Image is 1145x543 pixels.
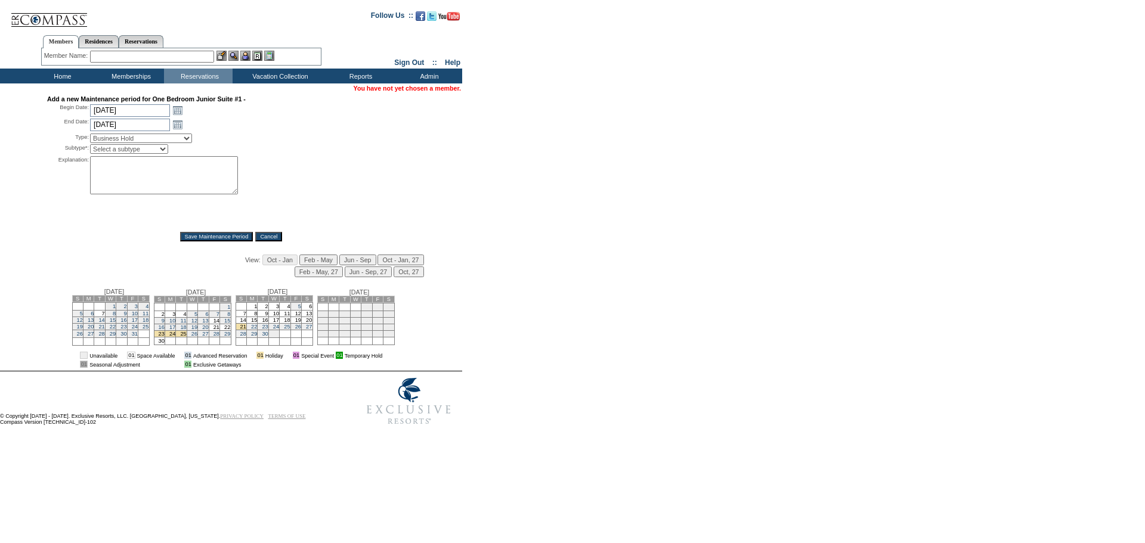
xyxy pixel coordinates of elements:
[383,303,394,311] td: 3
[47,156,89,224] div: Explanation:
[302,303,312,311] td: 6
[328,296,339,303] td: M
[171,104,184,117] a: Open the calendar popup.
[328,331,339,337] td: 26
[47,144,89,154] div: Subtype*:
[98,324,104,330] a: 21
[127,296,138,302] td: F
[302,311,312,317] td: 13
[120,324,126,330] a: 23
[224,318,230,324] a: 15
[83,296,94,302] td: M
[236,317,246,324] td: 14
[268,413,306,419] a: TERMS OF USE
[383,311,394,318] td: 10
[119,352,125,358] img: i.gif
[317,296,328,303] td: S
[180,232,253,241] input: Save Maintenance Period
[132,331,138,337] a: 31
[290,317,301,324] td: 19
[339,311,350,318] td: 6
[88,331,94,337] a: 27
[349,288,370,296] span: [DATE]
[127,352,135,359] td: 01
[143,317,148,323] a: 18
[205,311,208,317] a: 6
[258,311,268,317] td: 9
[47,134,89,143] div: Type:
[94,296,105,302] td: T
[298,303,301,309] a: 5
[44,51,90,61] div: Member Name:
[317,318,328,324] td: 11
[137,352,175,359] td: Space Available
[47,118,89,131] div: End Date:
[445,58,460,67] a: Help
[273,324,279,330] a: 24
[104,288,125,295] span: [DATE]
[251,324,257,330] a: 22
[236,324,246,330] td: 21
[345,266,392,277] input: Jun - Sep, 27
[216,311,219,317] a: 7
[113,311,116,317] a: 8
[80,361,88,368] td: 01
[325,69,394,83] td: Reports
[361,303,372,311] td: 1
[280,317,290,324] td: 18
[328,318,339,324] td: 12
[171,118,184,131] a: Open the calendar popup.
[227,311,230,317] a: 8
[394,266,423,277] input: Oct, 27
[202,331,208,337] a: 27
[295,324,301,330] a: 26
[209,318,219,324] td: 14
[285,352,291,358] img: i.gif
[372,311,383,318] td: 9
[438,15,460,22] a: Subscribe to our YouTube Channel
[194,311,197,317] a: 5
[268,303,279,311] td: 3
[268,296,279,302] td: W
[246,303,257,311] td: 1
[383,318,394,324] td: 17
[110,331,116,337] a: 29
[198,296,209,303] td: T
[299,255,338,265] input: Feb - May
[361,331,372,337] td: 29
[154,337,165,345] td: 30
[372,296,383,303] td: F
[165,296,175,303] td: M
[256,352,263,359] td: 01
[284,324,290,330] a: 25
[262,324,268,330] a: 23
[154,331,165,337] td: 23
[372,331,383,337] td: 30
[302,317,312,324] td: 20
[317,324,328,331] td: 18
[268,317,279,324] td: 17
[138,296,149,302] td: S
[186,288,206,296] span: [DATE]
[251,331,257,337] a: 29
[177,352,182,358] img: i.gif
[361,311,372,318] td: 8
[339,318,350,324] td: 13
[220,413,264,419] a: PRIVACY POLICY
[377,255,423,265] input: Oct - Jan, 27
[280,311,290,317] td: 11
[240,331,246,337] a: 28
[165,331,175,337] td: 24
[383,331,394,337] td: 31
[165,311,175,318] td: 3
[77,324,83,330] a: 19
[246,317,257,324] td: 15
[372,324,383,331] td: 23
[258,303,268,311] td: 2
[105,296,116,302] td: W
[94,311,105,317] td: 7
[293,352,299,359] td: 01
[350,318,361,324] td: 14
[146,303,148,309] a: 4
[113,303,116,309] a: 1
